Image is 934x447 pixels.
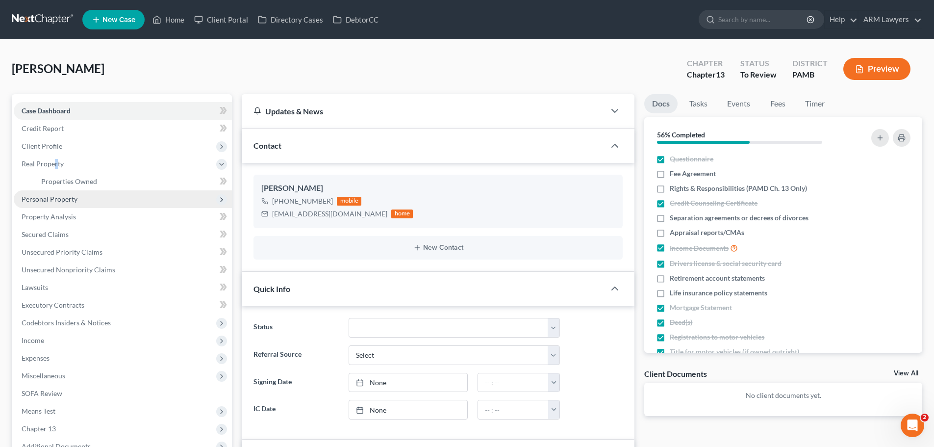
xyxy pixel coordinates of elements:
[670,228,744,237] span: Appraisal reports/CMAs
[148,11,189,28] a: Home
[670,347,799,357] span: Title for motor vehicles (if owned outright)
[14,208,232,226] a: Property Analysis
[253,141,281,150] span: Contact
[687,69,725,80] div: Chapter
[261,244,615,252] button: New Contact
[670,184,807,193] span: Rights & Responsibilities (PAMD Ch. 13 Only)
[901,414,924,437] iframe: Intercom live chat
[670,259,782,268] span: Drivers license & social security card
[478,400,549,419] input: -- : --
[253,284,290,293] span: Quick Info
[22,424,56,433] span: Chapter 13
[644,368,707,379] div: Client Documents
[843,58,910,80] button: Preview
[14,385,232,402] a: SOFA Review
[22,354,50,362] span: Expenses
[22,230,69,238] span: Secured Claims
[670,303,732,313] span: Mortgage Statement
[253,106,593,116] div: Updates & News
[670,243,729,253] span: Income Documents
[249,345,343,365] label: Referral Source
[22,248,102,256] span: Unsecured Priority Claims
[740,58,777,69] div: Status
[261,183,615,194] div: [PERSON_NAME]
[328,11,383,28] a: DebtorCC
[14,296,232,314] a: Executory Contracts
[249,373,343,393] label: Signing Date
[14,279,232,296] a: Lawsuits
[33,173,232,190] a: Properties Owned
[349,400,467,419] a: None
[894,370,918,377] a: View All
[272,196,333,206] div: [PHONE_NUMBER]
[12,61,104,76] span: [PERSON_NAME]
[718,10,808,28] input: Search by name...
[14,243,232,261] a: Unsecured Priority Claims
[249,318,343,338] label: Status
[22,283,48,291] span: Lawsuits
[22,389,62,397] span: SOFA Review
[102,16,135,24] span: New Case
[272,209,387,219] div: [EMAIL_ADDRESS][DOMAIN_NAME]
[825,11,858,28] a: Help
[189,11,253,28] a: Client Portal
[921,414,929,421] span: 2
[22,265,115,274] span: Unsecured Nonpriority Claims
[22,407,55,415] span: Means Test
[391,210,413,218] div: home
[249,400,343,420] label: IC Date
[14,261,232,279] a: Unsecured Nonpriority Claims
[22,159,64,168] span: Real Property
[716,70,725,79] span: 13
[858,11,922,28] a: ARM Lawyers
[14,120,232,137] a: Credit Report
[478,373,549,392] input: -- : --
[41,177,97,185] span: Properties Owned
[22,318,111,327] span: Codebtors Insiders & Notices
[22,195,77,203] span: Personal Property
[657,131,705,139] strong: 56% Completed
[719,94,758,113] a: Events
[337,197,361,206] div: mobile
[682,94,715,113] a: Tasks
[797,94,833,113] a: Timer
[22,142,62,150] span: Client Profile
[22,106,71,115] span: Case Dashboard
[670,198,757,208] span: Credit Counseling Certificate
[652,391,914,400] p: No client documents yet.
[670,154,713,164] span: Questionnaire
[670,169,716,179] span: Fee Agreement
[22,371,65,380] span: Miscellaneous
[14,226,232,243] a: Secured Claims
[762,94,793,113] a: Fees
[670,213,808,223] span: Separation agreements or decrees of divorces
[670,332,764,342] span: Registrations to motor vehicles
[349,373,467,392] a: None
[14,102,232,120] a: Case Dashboard
[670,288,767,298] span: Life insurance policy statements
[792,69,828,80] div: PAMB
[740,69,777,80] div: To Review
[644,94,678,113] a: Docs
[22,124,64,132] span: Credit Report
[253,11,328,28] a: Directory Cases
[792,58,828,69] div: District
[670,273,765,283] span: Retirement account statements
[687,58,725,69] div: Chapter
[22,336,44,344] span: Income
[22,212,76,221] span: Property Analysis
[22,301,84,309] span: Executory Contracts
[670,317,692,327] span: Deed(s)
